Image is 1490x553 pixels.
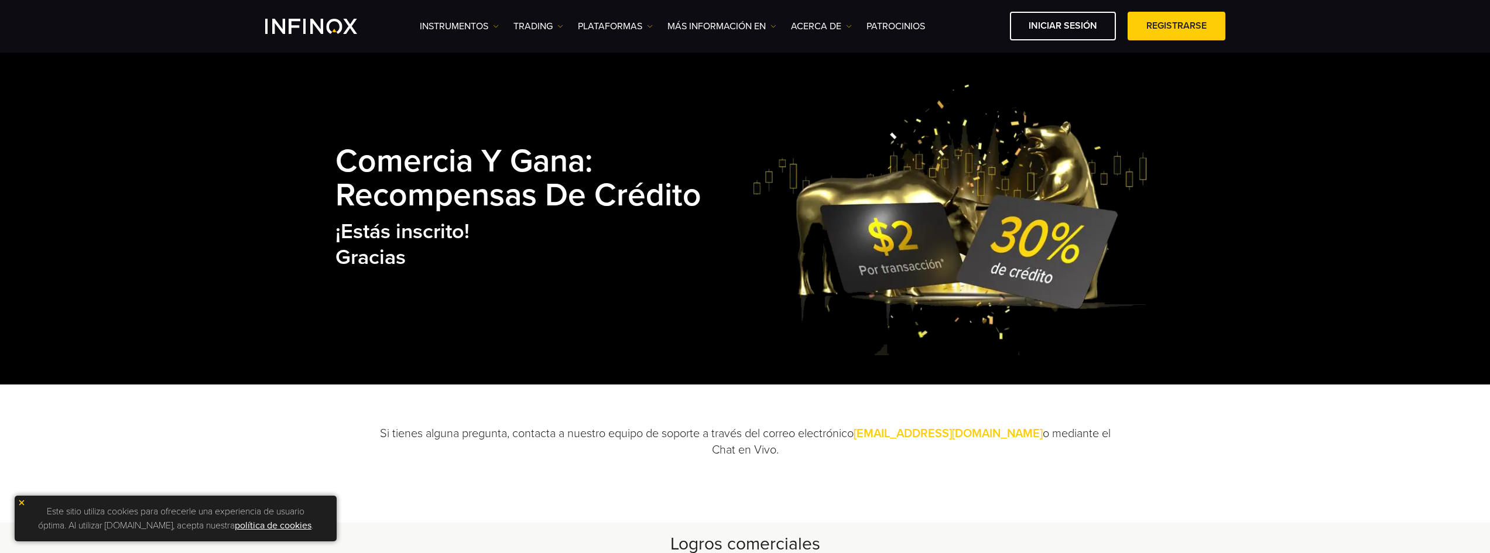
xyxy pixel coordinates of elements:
[335,219,752,270] h2: ¡Estás inscrito! Gracias
[667,19,776,33] a: Más información en
[1010,12,1116,40] a: Iniciar sesión
[513,19,563,33] a: TRADING
[235,520,311,531] a: política de cookies
[420,19,499,33] a: Instrumentos
[854,427,1043,441] a: [EMAIL_ADDRESS][DOMAIN_NAME]
[791,19,852,33] a: ACERCA DE
[1128,12,1225,40] a: Registrarse
[20,502,331,535] p: Este sitio utiliza cookies para ofrecerle una experiencia de usuario óptima. Al utilizar [DOMAIN_...
[379,425,1111,458] p: Si tienes alguna pregunta, contacta a nuestro equipo de soporte a través del correo electrónico o...
[866,19,925,33] a: Patrocinios
[18,499,26,507] img: yellow close icon
[578,19,653,33] a: PLATAFORMAS
[265,19,385,34] a: INFINOX Logo
[335,142,701,215] strong: Comercia y Gana: Recompensas de Crédito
